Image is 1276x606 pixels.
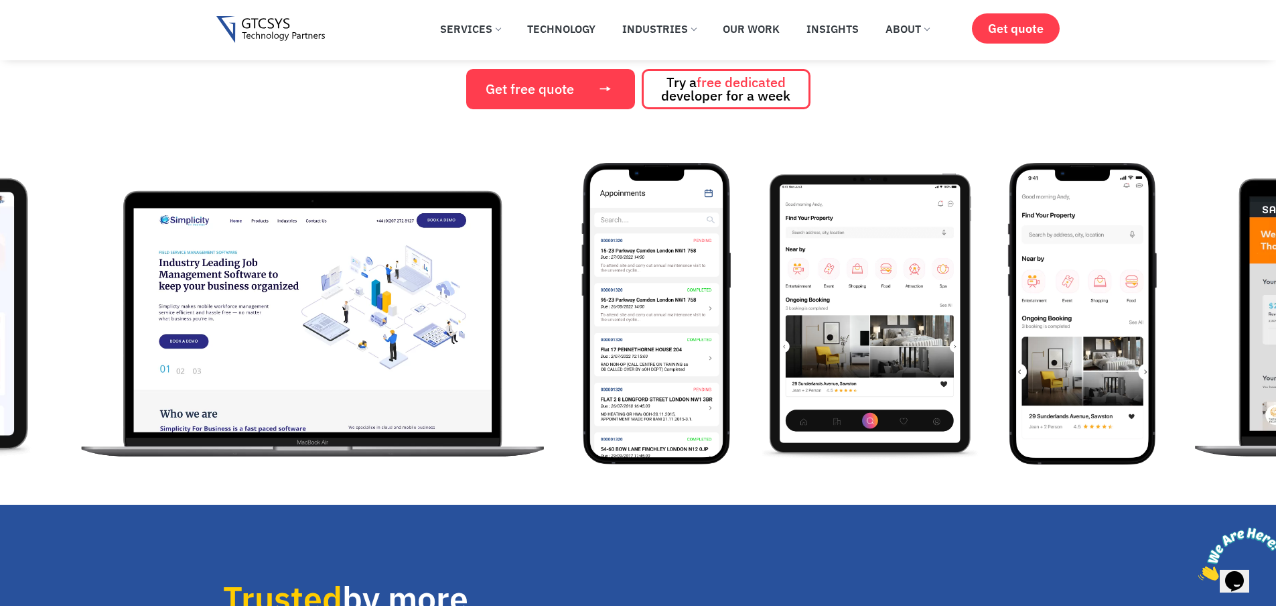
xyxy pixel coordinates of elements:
[612,14,706,44] a: Industries
[713,14,790,44] a: Our Work
[642,69,810,109] a: Try afree dedicated developer for a week
[758,163,981,465] img: Hapa Tablet app developed by the Best Web and Mobile App Development Company
[430,14,510,44] a: Services
[1007,163,1184,465] div: 9 / 12
[5,5,88,58] img: Chat attention grabber
[661,76,790,103] span: Try a developer for a week
[697,73,786,91] span: free dedicated
[486,82,574,96] span: Get free quote
[758,163,1008,465] div: 8 / 12
[70,163,555,465] img: Best Web and Mobile App Development Company simplifies business through innovative solutions
[988,21,1044,36] span: Get quote
[796,14,869,44] a: Insights
[1193,522,1276,586] iframe: chat widget
[581,163,730,465] img: S4B mobile app by the Best Web and Mobile App Development Company
[216,16,326,44] img: Gtcsys logo
[875,14,939,44] a: About
[517,14,606,44] a: Technology
[1007,163,1157,465] img: Hapa mobile app developed by the Best Web and Mobile App Development Company
[972,13,1060,44] a: Get quote
[581,163,757,465] div: 7 / 12
[466,69,635,109] a: Get free quote
[70,163,581,465] div: 6 / 12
